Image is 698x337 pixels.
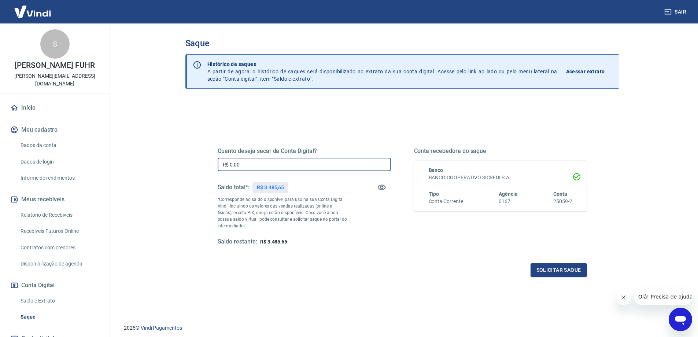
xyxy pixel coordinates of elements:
h5: Quanto deseja sacar da Conta Digital? [218,147,391,155]
button: Solicitar saque [531,263,587,277]
button: Meu cadastro [9,122,101,138]
iframe: Botão para abrir a janela de mensagens [669,308,692,331]
h3: Saque [185,38,619,48]
a: Início [9,100,101,116]
p: Acessar extrato [566,68,605,75]
h6: BANCO COOPERATIVO SICREDI S.A. [429,174,572,182]
span: Tipo [429,191,439,197]
div: S [40,29,70,59]
iframe: Fechar mensagem [616,290,631,305]
p: [PERSON_NAME] FUHR [15,62,95,69]
p: *Corresponde ao saldo disponível para uso na sua Conta Digital Vindi. Incluindo os valores das ve... [218,196,347,229]
a: Vindi Pagamentos [141,325,182,331]
button: Meus recebíveis [9,191,101,208]
h5: Saldo restante: [218,238,257,246]
p: [PERSON_NAME][EMAIL_ADDRESS][DOMAIN_NAME] [6,72,104,88]
p: R$ 3.485,65 [257,184,284,191]
a: Relatório de Recebíveis [18,208,101,223]
h6: 25059-2 [553,198,572,205]
button: Sair [663,5,689,19]
a: Dados de login [18,154,101,169]
p: A partir de agora, o histórico de saques será disponibilizado no extrato da sua conta digital. Ac... [207,61,557,83]
p: Histórico de saques [207,61,557,68]
h5: Saldo total*: [218,184,250,191]
img: Vindi [9,0,56,23]
span: Banco [429,167,443,173]
a: Disponibilização de agenda [18,256,101,271]
h6: Conta Corrente [429,198,463,205]
p: 2025 © [124,324,680,332]
a: Contratos com credores [18,240,101,255]
a: Informe de rendimentos [18,171,101,186]
a: Dados da conta [18,138,101,153]
button: Conta Digital [9,277,101,293]
span: Agência [499,191,518,197]
span: Olá! Precisa de ajuda? [4,5,62,11]
span: R$ 3.485,65 [260,239,287,245]
a: Recebíveis Futuros Online [18,224,101,239]
h6: 0167 [499,198,518,205]
span: Conta [553,191,567,197]
a: Saque [18,309,101,325]
h5: Conta recebedora do saque [414,147,587,155]
iframe: Mensagem da empresa [634,289,692,305]
a: Acessar extrato [566,61,613,83]
a: Saldo e Extrato [18,293,101,308]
